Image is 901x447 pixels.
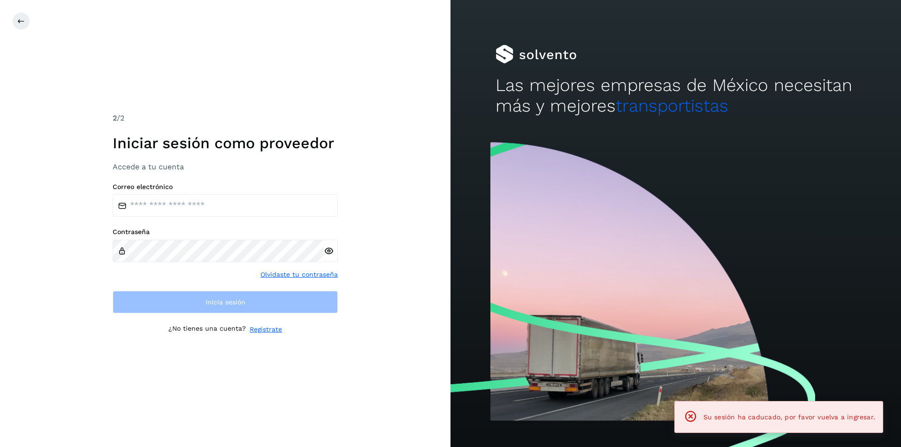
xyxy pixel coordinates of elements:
[113,183,338,191] label: Correo electrónico
[206,299,245,305] span: Inicia sesión
[113,162,338,171] h3: Accede a tu cuenta
[113,113,338,124] div: /2
[113,114,117,122] span: 2
[616,96,728,116] span: transportistas
[260,270,338,280] a: Olvidaste tu contraseña
[250,325,282,334] a: Regístrate
[168,325,246,334] p: ¿No tienes una cuenta?
[496,75,856,117] h2: Las mejores empresas de México necesitan más y mejores
[113,134,338,152] h1: Iniciar sesión como proveedor
[703,413,875,421] span: Su sesión ha caducado, por favor vuelva a ingresar.
[113,228,338,236] label: Contraseña
[113,291,338,313] button: Inicia sesión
